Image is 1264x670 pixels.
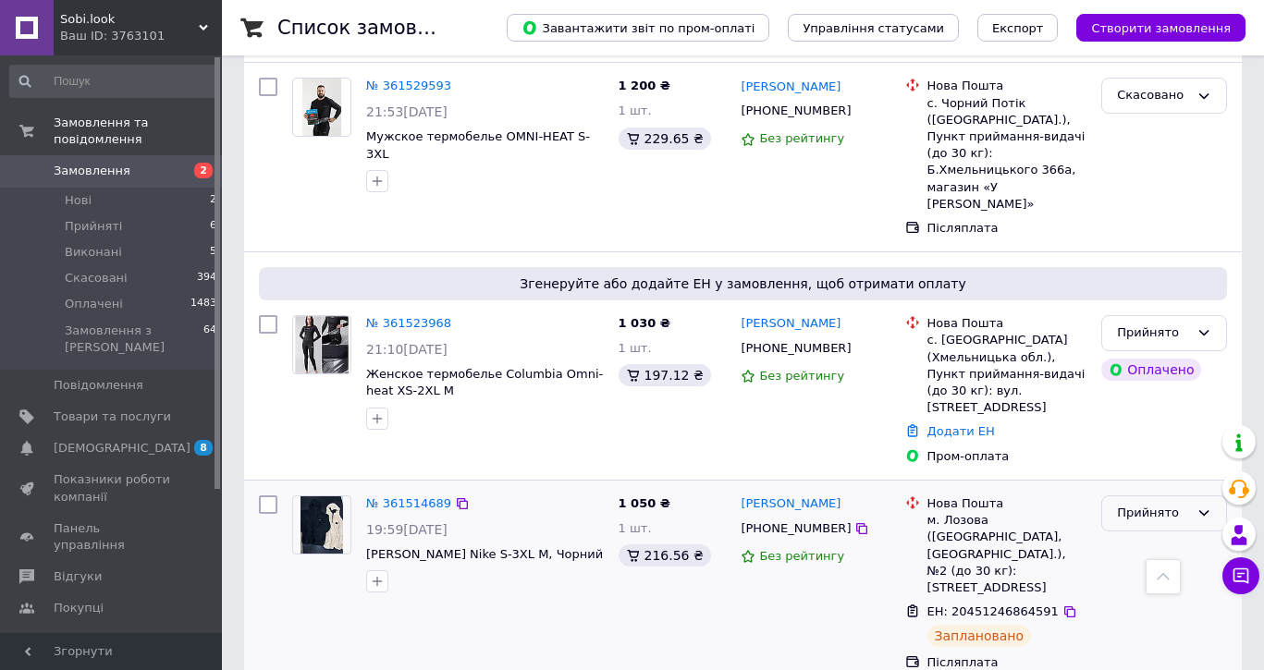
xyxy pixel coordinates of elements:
[1058,20,1246,34] a: Створити замовлення
[54,408,171,425] span: Товари та послуги
[301,496,344,554] img: Фото товару
[65,244,122,261] span: Виконані
[65,296,123,312] span: Оплачені
[9,65,218,98] input: Пошук
[366,496,451,510] a: № 361514689
[1117,504,1189,523] div: Прийнято
[197,270,216,286] span: 394
[737,99,854,123] div: [PHONE_NUMBER]
[54,520,171,554] span: Панель управління
[54,600,104,616] span: Покупці
[210,244,216,261] span: 5
[788,14,959,42] button: Управління статусами
[1101,359,1201,381] div: Оплачено
[619,128,711,150] div: 229.65 ₴
[366,367,603,398] a: Женское термобелье Columbia Omni-heat XS-2XL M
[366,547,603,561] a: [PERSON_NAME] Nike S-3XL M, Чорний
[54,163,130,179] span: Замовлення
[507,14,769,42] button: Завантажити звіт по пром-оплаті
[619,316,670,330] span: 1 030 ₴
[292,315,351,374] a: Фото товару
[619,496,670,510] span: 1 050 ₴
[54,632,153,649] span: Каталог ProSale
[65,218,122,235] span: Прийняті
[619,104,652,117] span: 1 шт.
[759,131,844,145] span: Без рейтингу
[927,604,1059,618] span: ЕН: 20451246864591
[1091,21,1231,35] span: Створити замовлення
[190,296,216,312] span: 1483
[522,19,755,36] span: Завантажити звіт по пром-оплаті
[65,192,92,209] span: Нові
[619,544,711,566] div: 216.56 ₴
[927,315,1087,332] div: Нова Пошта
[54,568,102,585] span: Відгуки
[927,625,1032,647] div: Заплановано
[927,448,1087,465] div: Пром-оплата
[295,316,350,373] img: Фото товару
[277,17,465,39] h1: Список замовлень
[60,28,222,44] div: Ваш ID: 3763101
[366,522,448,537] span: 19:59[DATE]
[619,79,670,92] span: 1 200 ₴
[1117,86,1189,105] div: Скасовано
[54,377,143,394] span: Повідомлення
[54,440,190,457] span: [DEMOGRAPHIC_DATA]
[366,129,590,161] a: Мужское термобелье OMNI-HEAT S-3XL
[366,104,448,119] span: 21:53[DATE]
[210,218,216,235] span: 6
[759,549,844,563] span: Без рейтингу
[927,78,1087,94] div: Нова Пошта
[54,115,222,148] span: Замовлення та повідомлення
[927,220,1087,237] div: Післяплата
[741,495,841,513] a: [PERSON_NAME]
[1076,14,1246,42] button: Створити замовлення
[927,495,1087,512] div: Нова Пошта
[366,316,451,330] a: № 361523968
[619,521,652,535] span: 1 шт.
[927,332,1087,416] div: с. [GEOGRAPHIC_DATA] (Хмельницька обл.), Пункт приймання-видачі (до 30 кг): вул. [STREET_ADDRESS]
[927,512,1087,596] div: м. Лозова ([GEOGRAPHIC_DATA], [GEOGRAPHIC_DATA].), №2 (до 30 кг): [STREET_ADDRESS]
[366,342,448,357] span: 21:10[DATE]
[619,364,711,386] div: 197.12 ₴
[203,323,216,356] span: 64
[302,79,341,136] img: Фото товару
[65,270,128,286] span: Скасовані
[65,323,203,356] span: Замовлення з [PERSON_NAME]
[1222,557,1259,594] button: Чат з покупцем
[194,163,213,178] span: 2
[927,95,1087,213] div: с. Чорний Потік ([GEOGRAPHIC_DATA].), Пункт приймання-видачі (до 30 кг): Б.Хмельницького 366а, ма...
[741,315,841,333] a: [PERSON_NAME]
[977,14,1059,42] button: Експорт
[737,336,854,360] div: [PHONE_NUMBER]
[54,471,171,505] span: Показники роботи компанії
[741,79,841,96] a: [PERSON_NAME]
[292,495,351,554] a: Фото товару
[619,341,652,355] span: 1 шт.
[1117,323,1189,343] div: Прийнято
[292,78,351,137] a: Фото товару
[266,274,1220,293] span: Згенеруйте або додайте ЕН у замовлення, щоб отримати оплату
[803,21,944,35] span: Управління статусами
[927,424,995,438] a: Додати ЕН
[210,192,216,209] span: 2
[992,21,1044,35] span: Експорт
[737,517,854,541] div: [PHONE_NUMBER]
[194,440,213,456] span: 8
[366,79,451,92] a: № 361529593
[60,11,199,28] span: Sobi.look
[759,369,844,383] span: Без рейтингу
